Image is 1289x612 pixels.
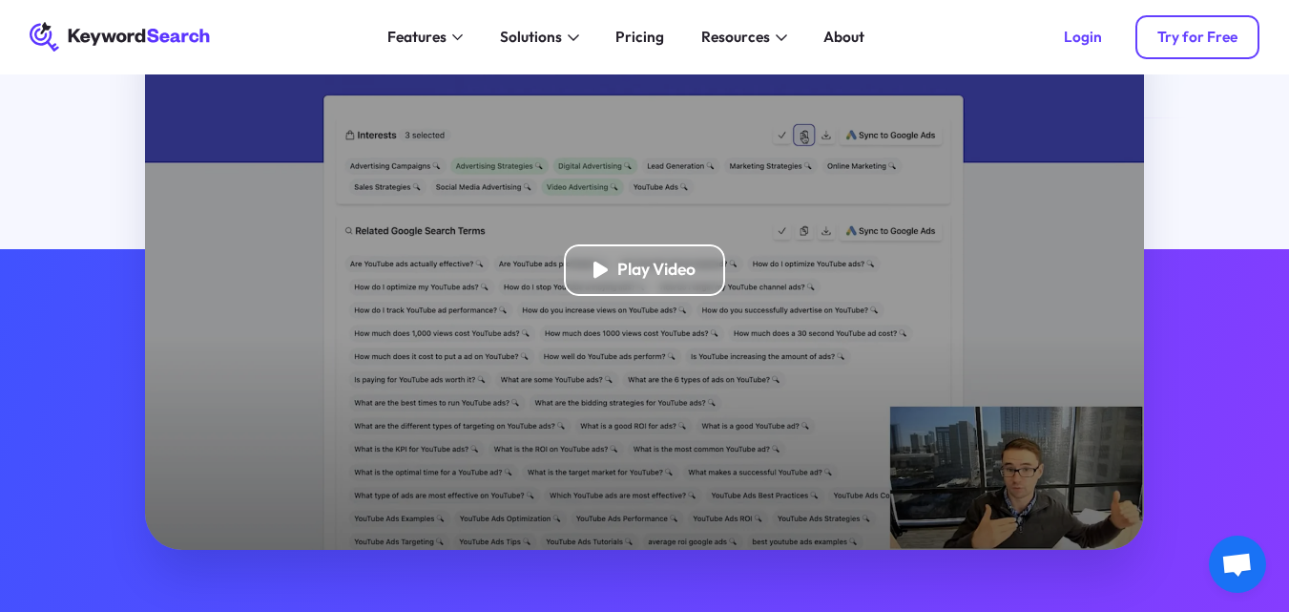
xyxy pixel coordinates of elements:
a: About [813,22,876,52]
a: Try for Free [1135,15,1260,60]
div: About [823,26,864,48]
a: Open chat [1209,536,1266,593]
div: Solutions [500,26,562,48]
div: Login [1064,28,1102,46]
a: Login [1041,15,1124,60]
div: Resources [701,26,770,48]
div: Features [387,26,447,48]
div: Play Video [617,260,696,281]
div: Try for Free [1157,28,1237,46]
div: Pricing [615,26,664,48]
a: Pricing [605,22,676,52]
